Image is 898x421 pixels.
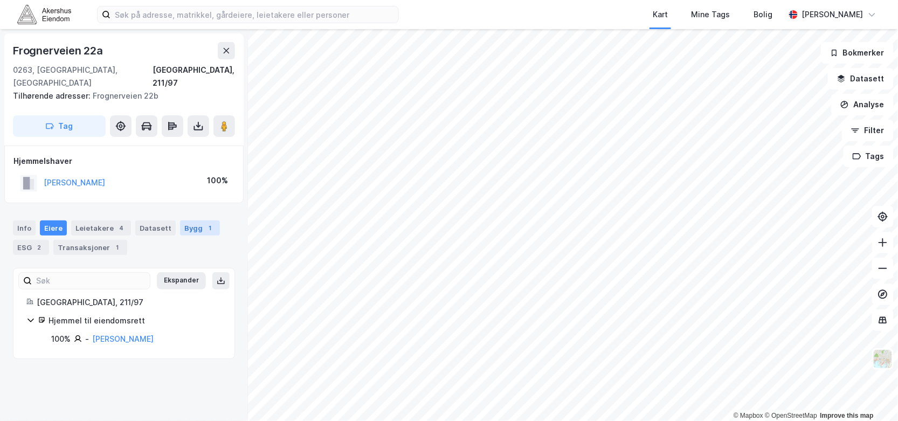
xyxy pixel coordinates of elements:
[32,273,150,289] input: Søk
[828,68,894,89] button: Datasett
[653,8,668,21] div: Kart
[754,8,773,21] div: Bolig
[844,146,894,167] button: Tags
[821,42,894,64] button: Bokmerker
[13,220,36,236] div: Info
[180,220,220,236] div: Bygg
[110,6,398,23] input: Søk på adresse, matrikkel, gårdeiere, leietakere eller personer
[40,220,67,236] div: Eiere
[842,120,894,141] button: Filter
[13,89,226,102] div: Frognerveien 22b
[34,242,45,253] div: 2
[116,223,127,233] div: 4
[844,369,898,421] div: Kontrollprogram for chat
[205,223,216,233] div: 1
[37,296,222,309] div: [GEOGRAPHIC_DATA], 211/97
[13,91,93,100] span: Tilhørende adresser:
[135,220,176,236] div: Datasett
[13,42,105,59] div: Frognerveien 22a
[157,272,206,289] button: Ekspander
[831,94,894,115] button: Analyse
[53,240,127,255] div: Transaksjoner
[51,333,71,346] div: 100%
[873,349,893,369] img: Z
[13,240,49,255] div: ESG
[112,242,123,253] div: 1
[820,412,874,419] a: Improve this map
[92,334,154,343] a: [PERSON_NAME]
[13,155,234,168] div: Hjemmelshaver
[734,412,763,419] a: Mapbox
[85,333,89,346] div: -
[844,369,898,421] iframe: Chat Widget
[153,64,235,89] div: [GEOGRAPHIC_DATA], 211/97
[692,8,730,21] div: Mine Tags
[13,115,106,137] button: Tag
[765,412,817,419] a: OpenStreetMap
[71,220,131,236] div: Leietakere
[49,314,222,327] div: Hjemmel til eiendomsrett
[13,64,153,89] div: 0263, [GEOGRAPHIC_DATA], [GEOGRAPHIC_DATA]
[802,8,864,21] div: [PERSON_NAME]
[17,5,71,24] img: akershus-eiendom-logo.9091f326c980b4bce74ccdd9f866810c.svg
[207,174,228,187] div: 100%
